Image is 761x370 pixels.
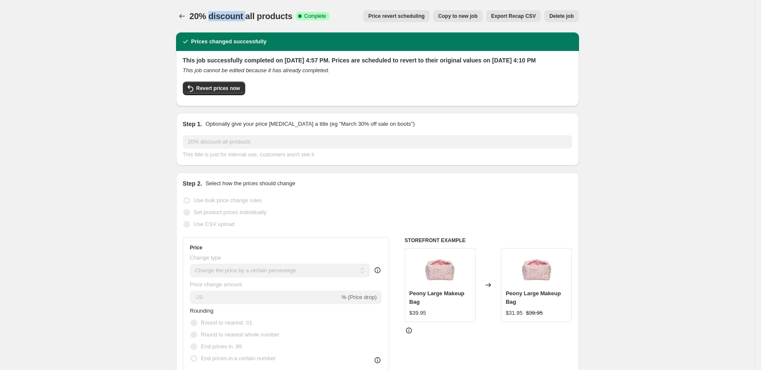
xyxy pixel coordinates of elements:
button: Export Recap CSV [486,10,541,22]
div: help [373,266,382,274]
span: Use bulk price change rules [194,197,262,203]
span: End prices in a certain number [201,355,276,362]
span: Round to nearest .01 [201,319,252,326]
span: % (Price drop) [341,294,377,300]
span: Copy to new job [438,13,478,20]
i: This job cannot be edited because it has already completed. [183,67,330,73]
span: Round to nearest whole number [201,331,280,338]
h2: Step 1. [183,120,202,128]
input: -15 [190,291,340,304]
span: Revert prices now [196,85,240,92]
span: Export Recap CSV [491,13,536,20]
span: 20% discount all products [190,11,293,21]
span: Delete job [549,13,574,20]
input: 30% off holiday sale [183,135,572,149]
p: Select how the prices should change [205,179,295,188]
button: Price change jobs [176,10,188,22]
span: Rounding [190,308,214,314]
h3: Price [190,244,202,251]
span: Price revert scheduling [368,13,425,20]
button: Delete job [544,10,579,22]
span: Use CSV upload [194,221,235,227]
span: Change type [190,254,221,261]
span: Peony Large Makeup Bag [506,290,561,305]
h2: Step 2. [183,179,202,188]
span: This title is just for internal use, customers won't see it [183,151,314,158]
div: $31.95 [506,309,523,317]
img: moon-nude-peony-large-makeup-bag-41201908580632_80x.jpg [423,253,457,287]
button: Revert prices now [183,82,245,95]
div: $39.95 [409,309,426,317]
button: Price revert scheduling [363,10,430,22]
span: End prices in .99 [201,343,242,350]
span: Peony Large Makeup Bag [409,290,464,305]
h2: Prices changed successfully [191,37,267,46]
span: Complete [304,13,326,20]
span: Price change amount [190,281,242,288]
strike: $39.95 [526,309,543,317]
h6: STOREFRONT EXAMPLE [405,237,572,244]
button: Copy to new job [433,10,483,22]
img: moon-nude-peony-large-makeup-bag-41201908580632_80x.jpg [520,253,554,287]
p: Optionally give your price [MEDICAL_DATA] a title (eg "March 30% off sale on boots") [205,120,414,128]
h2: This job successfully completed on [DATE] 4:57 PM. Prices are scheduled to revert to their origin... [183,56,572,65]
span: Set product prices individually [194,209,267,215]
